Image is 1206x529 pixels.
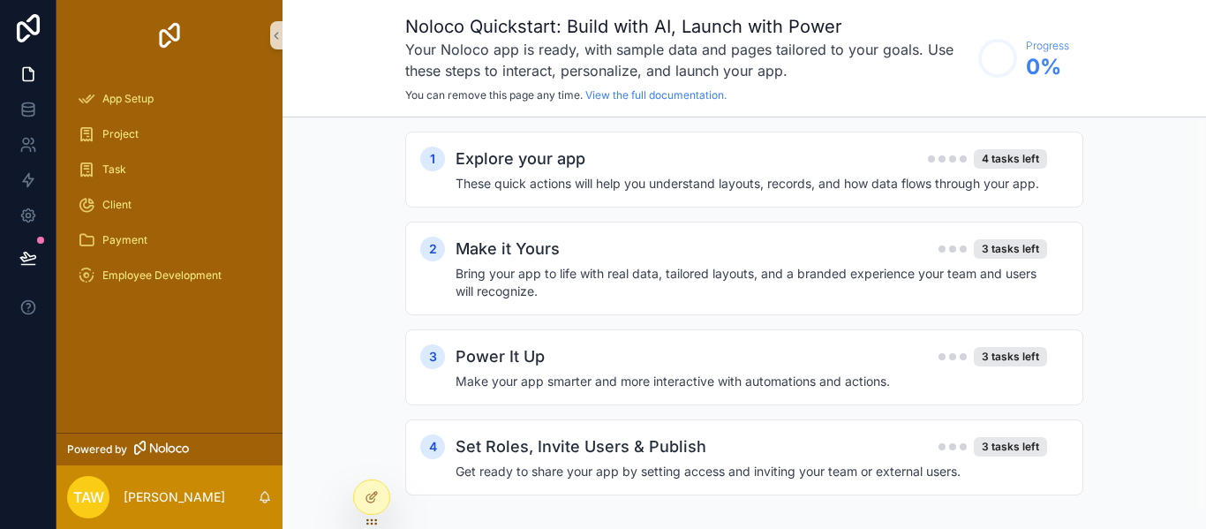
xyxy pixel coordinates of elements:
span: Progress [1026,39,1069,53]
h4: Make your app smarter and more interactive with automations and actions. [456,373,1047,390]
span: Project [102,127,139,141]
h2: Power It Up [456,344,545,369]
p: [PERSON_NAME] [124,488,225,506]
h3: Your Noloco app is ready, with sample data and pages tailored to your goals. Use these steps to i... [405,39,969,81]
span: Employee Development [102,268,222,283]
div: 3 tasks left [974,347,1047,367]
a: Task [67,154,272,185]
h4: These quick actions will help you understand layouts, records, and how data flows through your app. [456,175,1047,193]
div: 4 [420,435,445,459]
h1: Noloco Quickstart: Build with AI, Launch with Power [405,14,969,39]
div: 2 [420,237,445,261]
a: Employee Development [67,260,272,291]
h2: Make it Yours [456,237,560,261]
a: Payment [67,224,272,256]
div: 1 [420,147,445,171]
div: 3 [420,344,445,369]
span: Powered by [67,442,127,457]
div: 3 tasks left [974,239,1047,259]
span: Client [102,198,132,212]
h4: Bring your app to life with real data, tailored layouts, and a branded experience your team and u... [456,265,1047,300]
img: App logo [155,21,184,49]
h2: Set Roles, Invite Users & Publish [456,435,706,459]
span: Task [102,162,126,177]
h4: Get ready to share your app by setting access and inviting your team or external users. [456,463,1047,480]
div: scrollable content [57,71,283,314]
span: You can remove this page any time. [405,88,583,102]
a: Project [67,118,272,150]
a: Powered by [57,433,283,465]
span: 0 % [1026,53,1069,81]
a: App Setup [67,83,272,115]
div: scrollable content [283,117,1206,529]
span: TAW [73,487,104,508]
div: 4 tasks left [974,149,1047,169]
div: 3 tasks left [974,437,1047,457]
a: View the full documentation. [585,88,727,102]
span: Payment [102,233,147,247]
h2: Explore your app [456,147,585,171]
span: App Setup [102,92,154,106]
a: Client [67,189,272,221]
